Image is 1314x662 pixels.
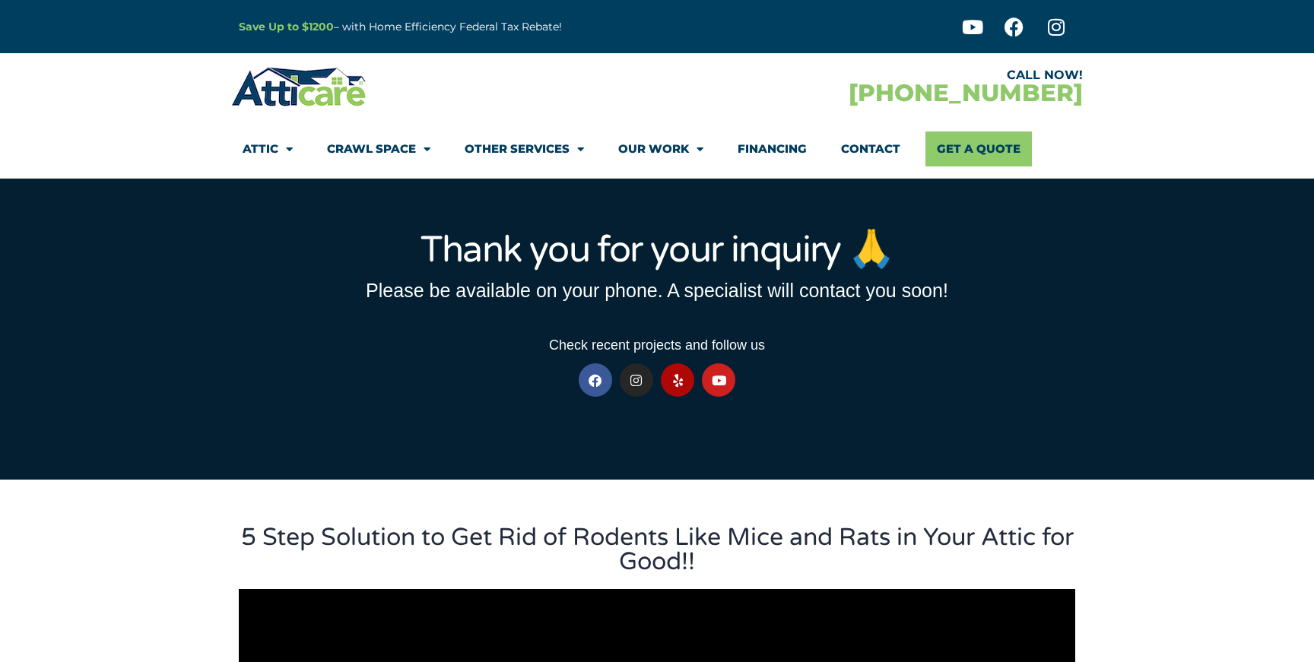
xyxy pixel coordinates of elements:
h3: Check recent projects and follow us [239,338,1075,352]
h1: Thank you for your inquiry 🙏 [239,232,1075,268]
div: CALL NOW! [657,69,1083,81]
a: Save Up to $1200 [239,20,334,33]
a: Our Work [618,131,703,166]
p: – with Home Efficiency Federal Tax Rebate! [239,18,732,36]
a: Contact [841,131,900,166]
a: Get A Quote [925,131,1032,166]
h3: 5 Step Solution to Get Rid of Rodents Like Mice and Rats in Your Attic for Good!! [239,525,1075,574]
a: Attic [243,131,293,166]
a: Financing [738,131,807,166]
a: Other Services [465,131,584,166]
h3: Please be available on your phone. A specialist will contact you soon! [239,281,1075,300]
nav: Menu [243,131,1071,166]
a: Crawl Space [327,131,430,166]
